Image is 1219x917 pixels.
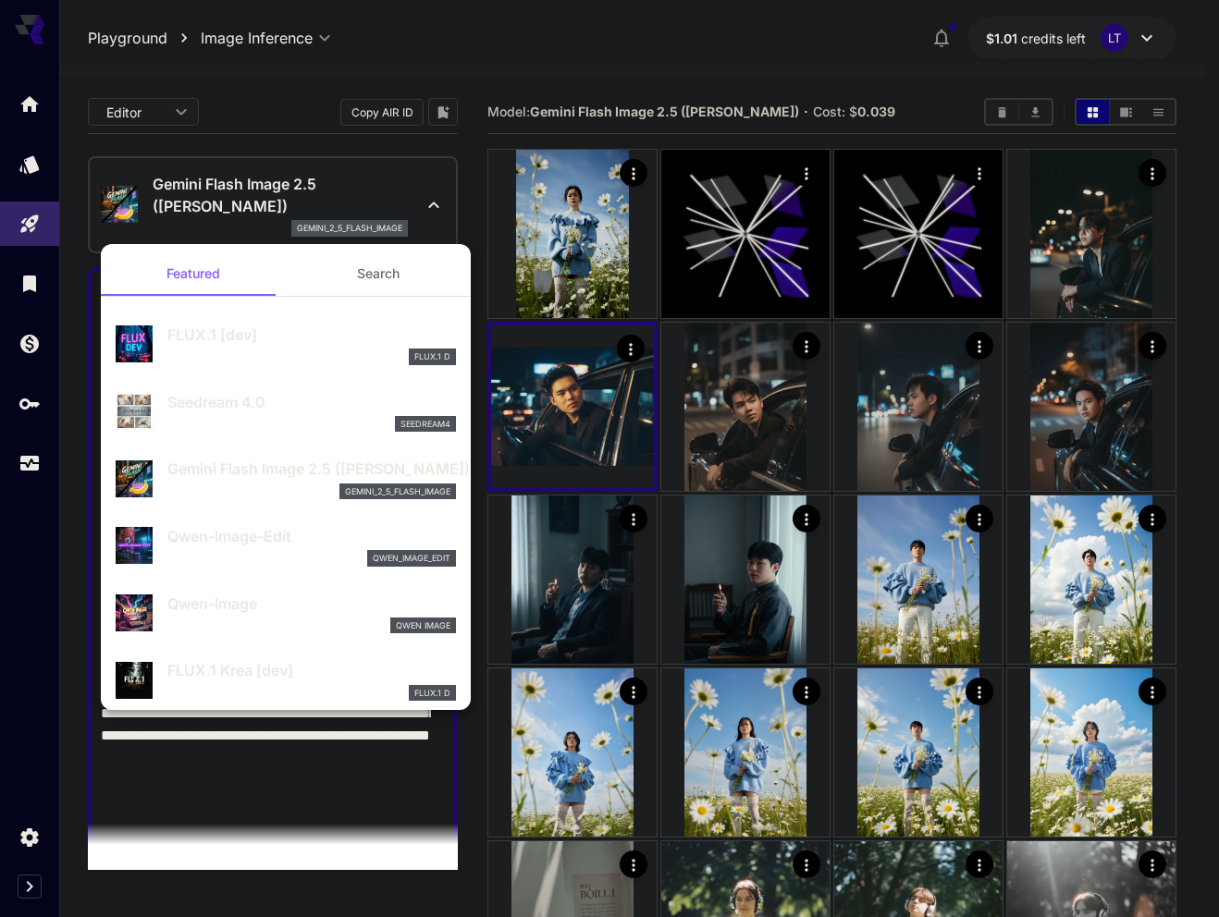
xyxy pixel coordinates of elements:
[167,324,456,346] p: FLUX.1 [dev]
[116,450,456,507] div: Gemini Flash Image 2.5 ([PERSON_NAME])gemini_2_5_flash_image
[286,251,471,296] button: Search
[345,485,450,498] p: gemini_2_5_flash_image
[400,418,450,431] p: seedream4
[167,391,456,413] p: Seedream 4.0
[167,593,456,615] p: Qwen-Image
[167,525,456,547] p: Qwen-Image-Edit
[116,585,456,642] div: Qwen-ImageQwen Image
[116,518,456,574] div: Qwen-Image-Editqwen_image_edit
[167,458,456,480] p: Gemini Flash Image 2.5 ([PERSON_NAME])
[396,619,450,632] p: Qwen Image
[414,687,450,700] p: FLUX.1 D
[116,652,456,708] div: FLUX.1 Krea [dev]FLUX.1 D
[414,350,450,363] p: FLUX.1 D
[373,552,450,565] p: qwen_image_edit
[116,316,456,373] div: FLUX.1 [dev]FLUX.1 D
[167,659,456,681] p: FLUX.1 Krea [dev]
[101,251,286,296] button: Featured
[116,384,456,440] div: Seedream 4.0seedream4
